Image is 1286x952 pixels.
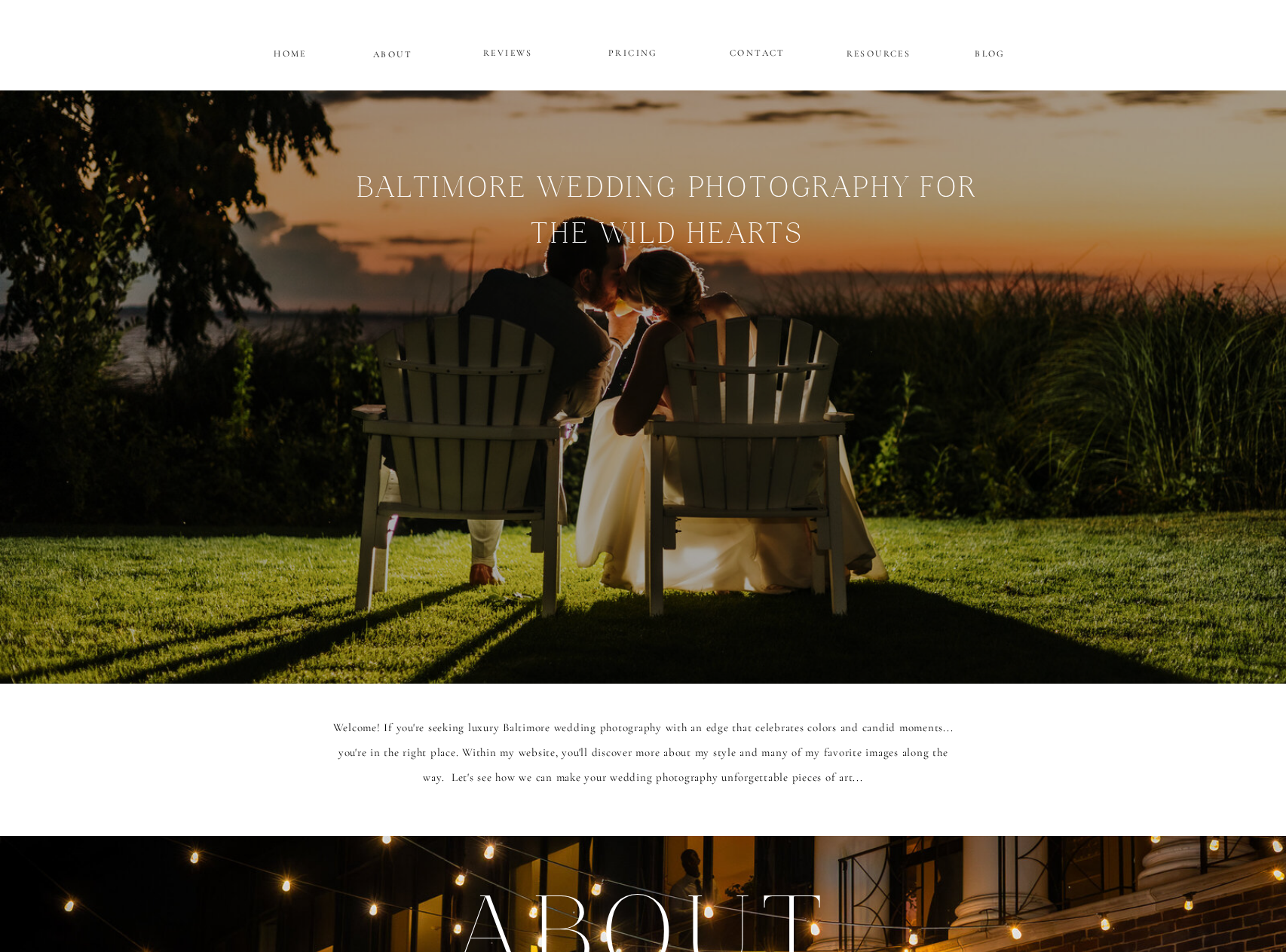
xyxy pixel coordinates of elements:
[730,44,785,57] a: CONTACT
[844,45,913,58] a: RESOURCES
[463,44,553,63] a: REVIEWS
[373,46,412,59] a: ABOUT
[117,169,1217,345] h1: Baltimore WEDDING pHOTOGRAPHY FOR THE WILD HEARTs
[588,44,678,63] a: PRICING
[320,715,966,821] p: Welcome! If you're seeking luxury Baltimore wedding photography with an edge that celebrates colo...
[271,45,309,58] a: HOME
[956,45,1024,58] a: BLOG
